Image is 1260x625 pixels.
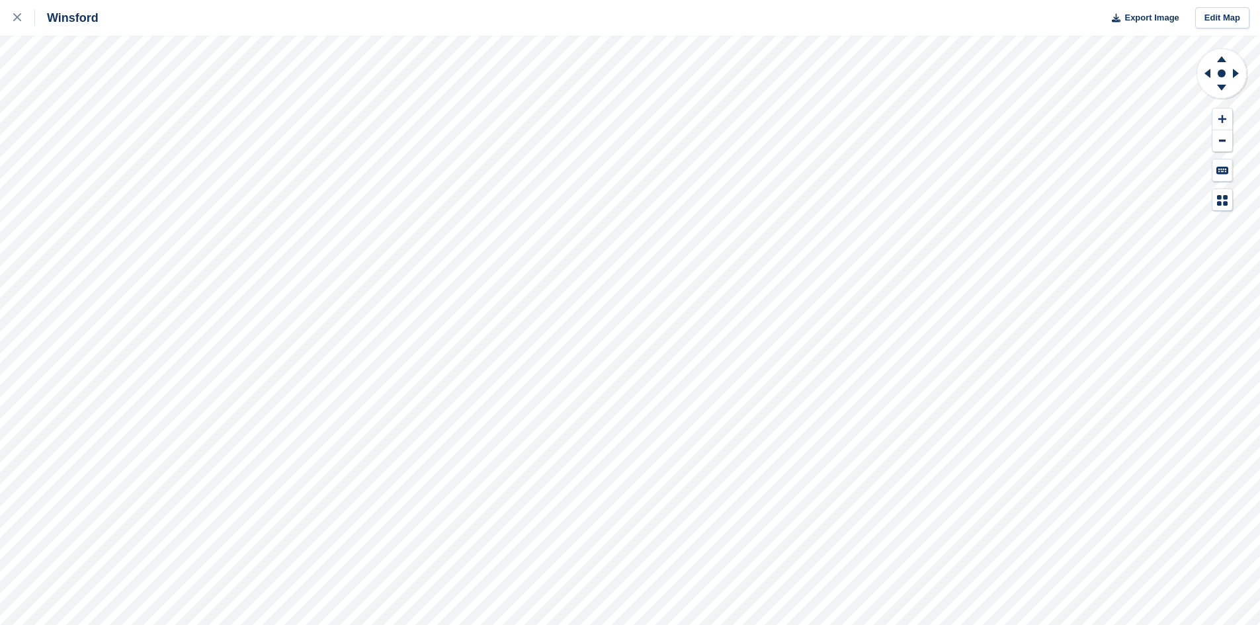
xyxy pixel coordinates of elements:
button: Zoom Out [1212,130,1232,152]
button: Zoom In [1212,108,1232,130]
button: Map Legend [1212,189,1232,211]
a: Edit Map [1195,7,1249,29]
button: Export Image [1104,7,1179,29]
div: Winsford [35,10,99,26]
button: Keyboard Shortcuts [1212,159,1232,181]
span: Export Image [1124,11,1179,24]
